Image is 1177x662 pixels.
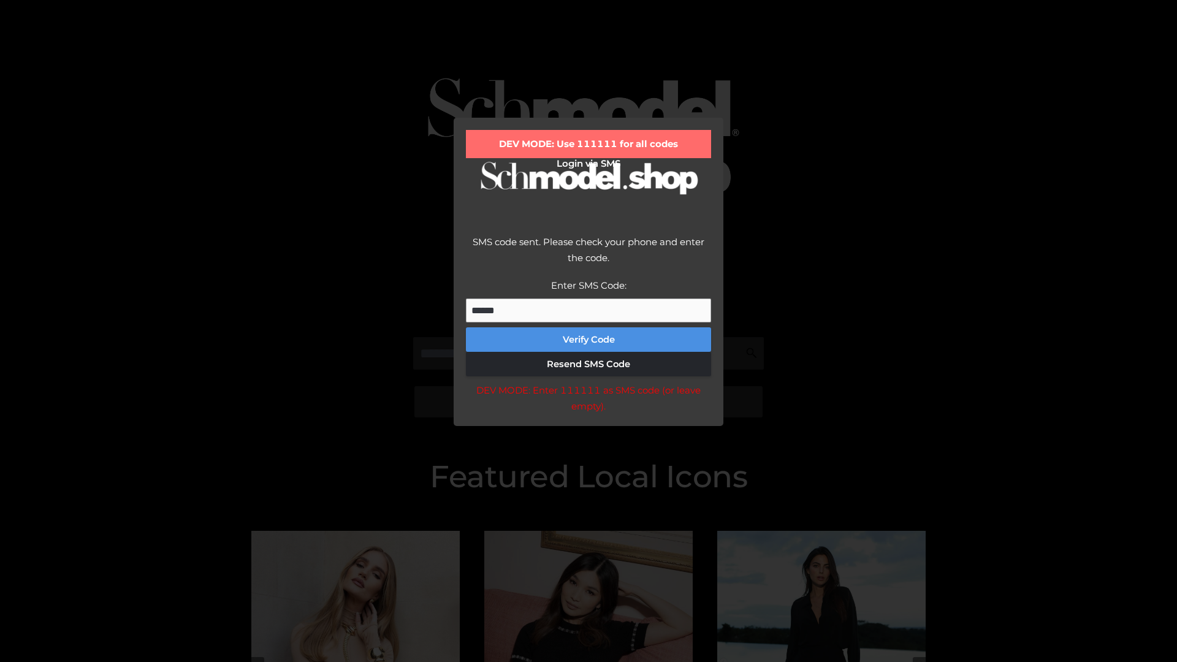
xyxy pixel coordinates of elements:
[466,327,711,352] button: Verify Code
[466,234,711,278] div: SMS code sent. Please check your phone and enter the code.
[466,158,711,169] h2: Login via SMS
[551,280,627,291] label: Enter SMS Code:
[466,382,711,414] div: DEV MODE: Enter 111111 as SMS code (or leave empty).
[466,352,711,376] button: Resend SMS Code
[466,130,711,158] div: DEV MODE: Use 111111 for all codes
